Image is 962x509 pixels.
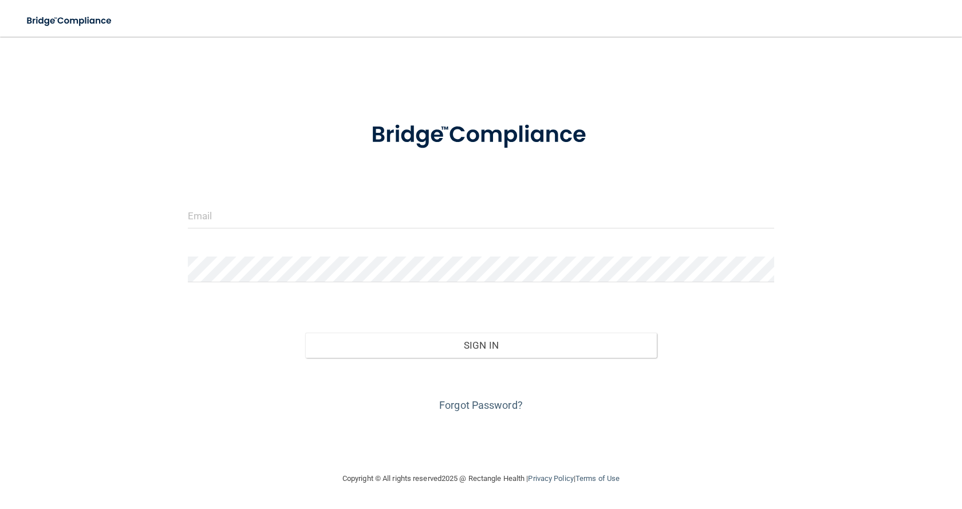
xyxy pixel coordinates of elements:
[272,460,690,497] div: Copyright © All rights reserved 2025 @ Rectangle Health | |
[188,203,774,228] input: Email
[439,399,523,411] a: Forgot Password?
[17,9,123,33] img: bridge_compliance_login_screen.278c3ca4.svg
[575,474,620,483] a: Terms of Use
[305,333,657,358] button: Sign In
[348,105,614,165] img: bridge_compliance_login_screen.278c3ca4.svg
[528,474,573,483] a: Privacy Policy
